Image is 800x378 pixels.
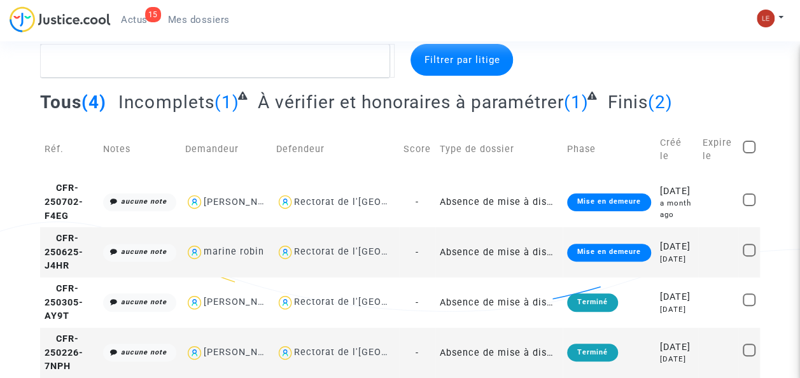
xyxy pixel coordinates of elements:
div: [PERSON_NAME] [204,197,282,207]
img: icon-user.svg [276,193,295,211]
div: [PERSON_NAME] [204,297,282,307]
span: CFR-250625-J4HR [45,233,83,271]
span: Incomplets [118,92,214,113]
div: [DATE] [660,290,694,304]
span: (1) [564,92,589,113]
div: Mise en demeure [567,244,651,262]
td: Notes [99,122,181,177]
td: Defendeur [272,122,399,177]
div: Mise en demeure [567,193,651,211]
div: [DATE] [660,340,694,354]
span: - [416,247,419,258]
div: [DATE] [660,304,694,315]
div: Rectorat de l'[GEOGRAPHIC_DATA] ([GEOGRAPHIC_DATA]-[GEOGRAPHIC_DATA]) [294,297,666,307]
span: - [416,347,419,358]
div: 15 [145,7,161,22]
td: Absence de mise à disposition d'AESH [435,177,563,227]
img: icon-user.svg [276,243,295,262]
img: icon-user.svg [276,293,295,312]
div: Rectorat de l'[GEOGRAPHIC_DATA] [294,347,456,358]
span: - [416,197,419,207]
span: Filtrer par litige [424,54,500,66]
span: À vérifier et honoraires à paramétrer [258,92,564,113]
span: CFR-250702-F4EG [45,183,83,221]
span: CFR-250226-7NPH [45,333,83,372]
td: Réf. [40,122,99,177]
td: Phase [563,122,656,177]
span: (2) [648,92,673,113]
div: [DATE] [660,254,694,265]
span: Tous [40,92,81,113]
div: marine robin [204,246,264,257]
span: (4) [81,92,106,113]
img: icon-user.svg [185,293,204,312]
img: icon-user.svg [185,243,204,262]
img: icon-user.svg [276,344,295,362]
img: jc-logo.svg [10,6,111,32]
span: Mes dossiers [168,14,230,25]
span: Finis [608,92,648,113]
div: [DATE] [660,240,694,254]
span: (1) [214,92,239,113]
div: Terminé [567,344,618,361]
span: CFR-250305-AY9T [45,283,83,321]
i: aucune note [121,298,167,306]
img: icon-user.svg [185,344,204,362]
td: Créé le [656,122,698,177]
td: Demandeur [181,122,271,177]
a: 15Actus [111,10,158,29]
td: Absence de mise à disposition d'AESH [435,277,563,328]
div: Rectorat de l'[GEOGRAPHIC_DATA] [294,197,456,207]
td: Score [399,122,435,177]
span: - [416,297,419,308]
div: [DATE] [660,354,694,365]
span: Actus [121,14,148,25]
td: Absence de mise à disposition d'AESH [435,227,563,277]
img: icon-user.svg [185,193,204,211]
div: a month ago [660,198,694,220]
td: Type de dossier [435,122,563,177]
img: 7d989c7df380ac848c7da5f314e8ff03 [757,10,775,27]
div: Rectorat de l'[GEOGRAPHIC_DATA] [294,246,456,257]
a: Mes dossiers [158,10,240,29]
i: aucune note [121,197,167,206]
div: [DATE] [660,185,694,199]
i: aucune note [121,348,167,356]
div: [PERSON_NAME] [204,347,282,358]
td: Expire le [698,122,738,177]
div: Terminé [567,293,618,311]
td: Absence de mise à disposition d'AESH [435,328,563,378]
i: aucune note [121,248,167,256]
